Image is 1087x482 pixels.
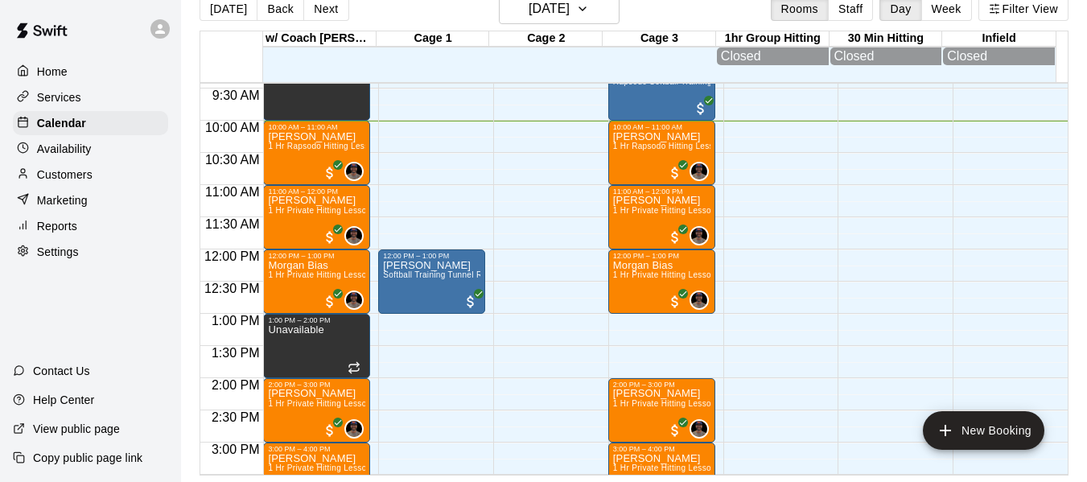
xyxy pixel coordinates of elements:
a: Marketing [13,188,168,212]
span: 9:30 AM [208,89,264,102]
div: Allen Quinney [344,419,364,439]
div: 11:00 AM – 12:00 PM: Scarlett Murphy [263,185,370,249]
div: 2:00 PM – 3:00 PM [613,381,710,389]
div: 1:00 PM – 2:00 PM: Unavailable [263,314,370,378]
p: Home [37,64,68,80]
div: 9:00 AM – 10:00 AM: Brynnley Pierce [608,56,715,121]
a: Customers [13,163,168,187]
a: Reports [13,214,168,238]
div: 2:00 PM – 3:00 PM: Carmell Hentges [263,378,370,443]
div: 10:00 AM – 11:00 AM [268,123,365,131]
span: Allen Quinney [351,162,364,181]
div: Infield [942,31,1056,47]
div: 12:00 PM – 1:00 PM: Morgan Bias [608,249,715,314]
div: 12:00 PM – 1:00 PM: Jessie Hill [378,249,485,314]
span: All customers have paid [463,294,479,310]
span: 1 Hr Rapsodo Hitting Lesson Ages 11yrs And Older [268,142,463,150]
span: 1 Hr Private Hitting Lesson Ages [DEMOGRAPHIC_DATA] And Older [613,399,875,408]
p: Copy public page link [33,450,142,466]
div: Closed [947,49,1051,64]
div: 10:00 AM – 11:00 AM: Gianna Tomada [608,121,715,185]
a: Availability [13,137,168,161]
div: 12:00 PM – 1:00 PM [383,252,480,260]
div: Allen Quinney [690,162,709,181]
span: Recurring event [348,361,360,374]
div: 12:00 PM – 1:00 PM [268,252,365,260]
img: Allen Quinney [346,421,362,437]
span: Allen Quinney [351,419,364,439]
div: Settings [13,240,168,264]
span: 1 Hr Private Hitting Lesson Ages [DEMOGRAPHIC_DATA] And Older [613,206,875,215]
span: 11:00 AM [201,185,264,199]
span: Allen Quinney [696,290,709,310]
p: Calendar [37,115,86,131]
div: w/ Coach [PERSON_NAME] [263,31,377,47]
p: Marketing [37,192,88,208]
button: add [923,411,1044,450]
div: 1hr Group Hitting [716,31,830,47]
p: View public page [33,421,120,437]
span: 1 Hr Private Hitting Lesson Ages [DEMOGRAPHIC_DATA] And Older [268,463,530,472]
span: 12:30 PM [200,282,263,295]
span: 1 Hr Private Hitting Lesson Ages [DEMOGRAPHIC_DATA] And Older [268,206,530,215]
span: 1:30 PM [208,346,264,360]
p: Availability [37,141,92,157]
img: Allen Quinney [346,292,362,308]
div: Allen Quinney [344,226,364,245]
span: 1:00 PM [208,314,264,328]
div: 12:00 PM – 1:00 PM [613,252,710,260]
div: 30 Min Hitting [830,31,943,47]
span: 12:00 PM [200,249,263,263]
span: All customers have paid [322,294,338,310]
span: All customers have paid [667,422,683,439]
img: Allen Quinney [691,421,707,437]
p: Help Center [33,392,94,408]
span: Allen Quinney [696,226,709,245]
span: All customers have paid [322,422,338,439]
span: 10:00 AM [201,121,264,134]
span: Allen Quinney [696,162,709,181]
div: Allen Quinney [690,290,709,310]
span: 11:30 AM [201,217,264,231]
span: 1 Hr Private Hitting Lesson Ages [DEMOGRAPHIC_DATA] And Older [268,270,530,279]
div: Allen Quinney [690,226,709,245]
div: 3:00 PM – 4:00 PM [613,445,710,453]
span: 2:30 PM [208,410,264,424]
div: 10:00 AM – 11:00 AM [613,123,710,131]
p: Settings [37,244,79,260]
span: 1 Hr Private Hitting Lesson Ages [DEMOGRAPHIC_DATA] And Older [613,270,875,279]
img: Allen Quinney [346,228,362,244]
div: Cage 2 [489,31,603,47]
img: Allen Quinney [691,163,707,179]
span: Allen Quinney [351,290,364,310]
a: Home [13,60,168,84]
div: Allen Quinney [690,419,709,439]
div: 11:00 AM – 12:00 PM [268,187,365,196]
p: Reports [37,218,77,234]
span: All customers have paid [667,294,683,310]
p: Contact Us [33,363,90,379]
a: Services [13,85,168,109]
span: Allen Quinney [351,226,364,245]
div: 11:00 AM – 12:00 PM: Scarlett Murphy [608,185,715,249]
span: All customers have paid [322,165,338,181]
div: 2:00 PM – 3:00 PM: Carmell Hentges [608,378,715,443]
span: 3:00 PM [208,443,264,456]
div: Cage 3 [603,31,716,47]
span: 10:30 AM [201,153,264,167]
div: Closed [834,49,938,64]
div: 1:00 PM – 2:00 PM [268,316,365,324]
img: Allen Quinney [346,163,362,179]
span: All customers have paid [322,229,338,245]
div: 12:00 PM – 1:00 PM: Morgan Bias [263,249,370,314]
span: 2:00 PM [208,378,264,392]
span: All customers have paid [693,101,709,117]
div: 11:00 AM – 12:00 PM [613,187,710,196]
span: 1 Hr Rapsodo Hitting Lesson Ages 11yrs And Older [613,142,809,150]
p: Services [37,89,81,105]
span: 1 Hr Private Hitting Lesson Ages [DEMOGRAPHIC_DATA] And Older [613,463,875,472]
